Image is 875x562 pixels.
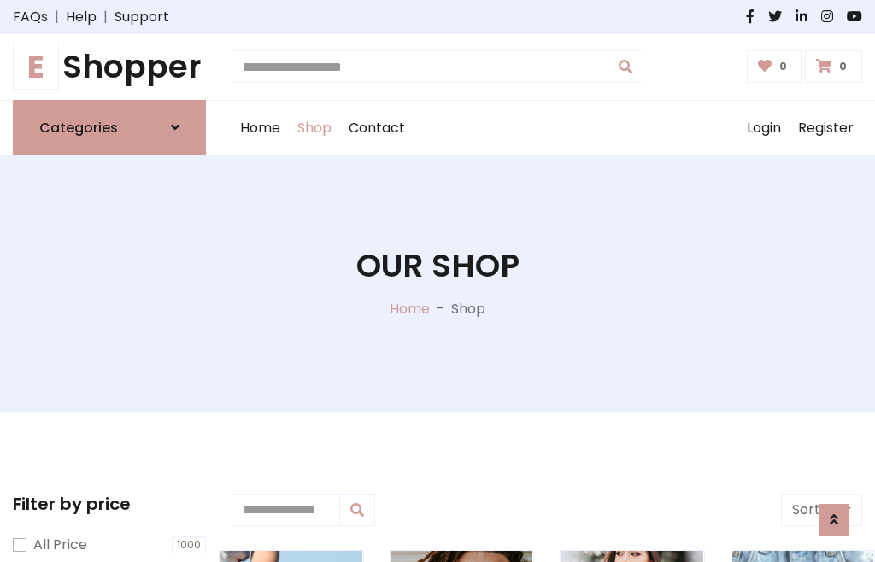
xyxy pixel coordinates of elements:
h1: Our Shop [356,247,520,285]
span: 0 [775,59,791,74]
a: Shop [289,101,340,155]
a: Home [232,101,289,155]
h1: Shopper [13,48,206,86]
span: E [13,44,59,90]
span: 1000 [172,536,206,553]
a: Support [115,7,169,27]
p: - [430,299,451,319]
h6: Categories [39,120,118,136]
a: Login [738,101,790,155]
label: All Price [33,535,87,555]
a: Home [390,299,430,319]
h5: Filter by price [13,494,206,514]
a: 0 [805,50,862,83]
a: Register [790,101,862,155]
span: | [97,7,115,27]
span: | [48,7,66,27]
a: FAQs [13,7,48,27]
span: 0 [835,59,851,74]
a: EShopper [13,48,206,86]
a: Categories [13,100,206,155]
button: Sort by [781,494,862,526]
p: Shop [451,299,485,319]
a: 0 [747,50,802,83]
a: Contact [340,101,414,155]
a: Help [66,7,97,27]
